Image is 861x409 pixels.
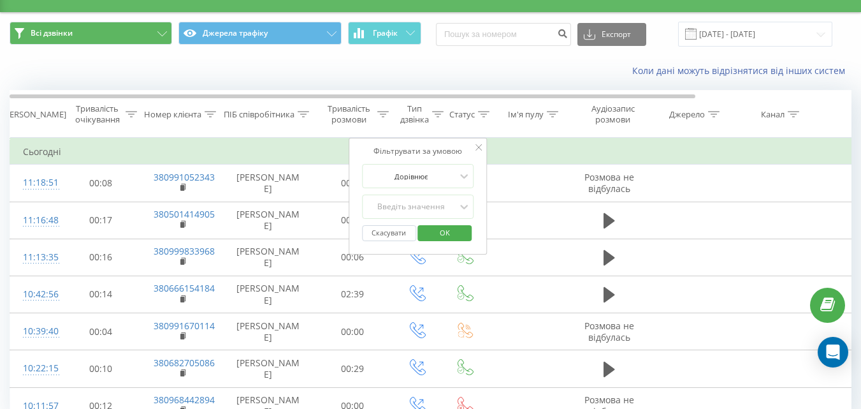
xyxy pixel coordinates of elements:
[582,103,644,125] div: Аудіозапис розмови
[366,202,456,212] div: Введіть значення
[761,109,785,120] div: Канал
[313,313,393,350] td: 00:00
[23,356,48,381] div: 10:22:15
[61,350,141,387] td: 00:10
[61,202,141,239] td: 00:17
[10,22,172,45] button: Всі дзвінки
[154,357,215,369] a: 380682705086
[178,22,341,45] button: Джерела трафіку
[418,225,472,241] button: OK
[154,320,215,332] a: 380991670114
[313,165,393,202] td: 00:00
[427,223,463,242] span: OK
[31,28,73,38] span: Всі дзвінки
[313,239,393,276] td: 00:06
[154,208,215,220] a: 380501414905
[61,313,141,350] td: 00:04
[313,202,393,239] td: 00:10
[224,109,294,120] div: ПІБ співробітника
[61,239,141,276] td: 00:16
[23,245,48,270] div: 11:13:35
[313,350,393,387] td: 00:29
[818,337,848,368] div: Open Intercom Messenger
[154,171,215,183] a: 380991052343
[144,109,201,120] div: Номер клієнта
[577,23,646,46] button: Експорт
[508,109,544,120] div: Ім'я пулу
[23,170,48,195] div: 11:18:51
[313,276,393,313] td: 02:39
[584,320,634,343] span: Розмова не відбулась
[224,239,313,276] td: [PERSON_NAME]
[224,350,313,387] td: [PERSON_NAME]
[373,29,398,38] span: Графік
[436,23,571,46] input: Пошук за номером
[154,282,215,294] a: 380666154184
[224,202,313,239] td: [PERSON_NAME]
[449,109,475,120] div: Статус
[2,109,66,120] div: [PERSON_NAME]
[324,103,374,125] div: Тривалість розмови
[224,165,313,202] td: [PERSON_NAME]
[61,276,141,313] td: 00:14
[154,245,215,257] a: 380999833968
[224,313,313,350] td: [PERSON_NAME]
[23,208,48,233] div: 11:16:48
[224,276,313,313] td: [PERSON_NAME]
[362,225,416,241] button: Скасувати
[154,394,215,406] a: 380968442894
[23,282,48,307] div: 10:42:56
[632,64,851,77] a: Коли дані можуть відрізнятися вiд інших систем
[400,103,429,125] div: Тип дзвінка
[23,319,48,344] div: 10:39:40
[584,171,634,195] span: Розмова не відбулась
[61,165,141,202] td: 00:08
[348,22,421,45] button: Графік
[669,109,705,120] div: Джерело
[362,145,474,158] div: Фільтрувати за умовою
[72,103,122,125] div: Тривалість очікування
